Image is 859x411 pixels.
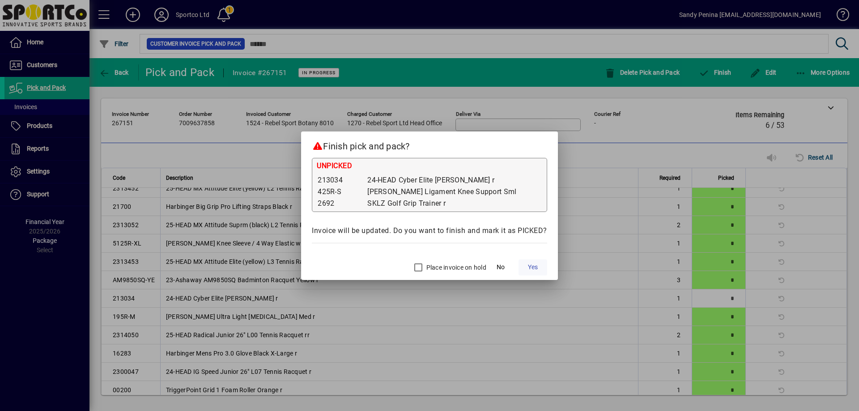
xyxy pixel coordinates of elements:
td: 24-HEAD Cyber Elite [PERSON_NAME] r [367,174,542,186]
h2: Finish pick and pack? [301,131,558,157]
td: 213034 [317,174,367,186]
div: Invoice will be updated. Do you want to finish and mark it as PICKED? [312,225,547,236]
td: 2692 [317,198,367,209]
td: 425R-S [317,186,367,198]
button: No [486,259,515,275]
div: UNPICKED [317,161,542,174]
span: No [497,263,505,272]
td: SKLZ Golf Grip Trainer r [367,198,542,209]
span: Yes [528,263,538,272]
label: Place invoice on hold [425,263,486,272]
button: Yes [519,259,547,275]
td: [PERSON_NAME] Ligament Knee Support Sml [367,186,542,198]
